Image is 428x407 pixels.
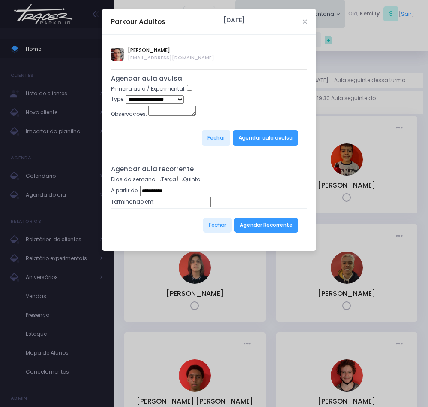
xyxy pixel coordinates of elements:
[128,54,214,61] span: [EMAIL_ADDRESS][DOMAIN_NAME]
[111,75,307,82] h5: Agendar aula avulsa
[111,95,125,103] label: Type:
[177,176,201,183] label: Quinta
[111,17,165,27] h5: Parkour Adultos
[111,165,307,173] h5: Agendar aula recorrente
[111,85,186,93] label: Primeira aula / Experimental:
[203,218,232,233] button: Fechar
[111,110,147,118] label: Observações:
[224,17,245,24] h6: [DATE]
[177,176,183,181] input: Quinta
[111,176,307,242] form: Dias da semana
[111,187,139,194] label: A partir de:
[111,198,155,206] label: Terminando em:
[233,130,298,146] button: Agendar aula avulsa
[156,176,161,181] input: Terça
[128,46,214,54] span: [PERSON_NAME]
[303,20,307,24] button: Close
[202,130,230,146] button: Fechar
[234,218,298,233] button: Agendar Recorrente
[156,176,176,183] label: Terça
